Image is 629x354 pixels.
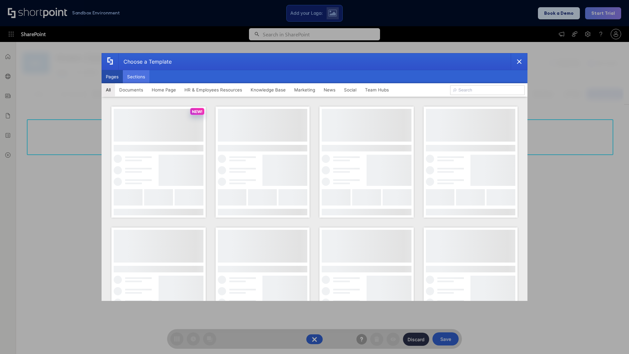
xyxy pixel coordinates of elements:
button: Sections [123,70,149,83]
button: Home Page [147,83,180,96]
button: Team Hubs [361,83,393,96]
button: All [102,83,115,96]
iframe: Chat Widget [596,323,629,354]
input: Search [450,85,525,95]
button: Knowledge Base [246,83,290,96]
button: Documents [115,83,147,96]
div: template selector [102,53,527,301]
button: Marketing [290,83,319,96]
button: Social [340,83,361,96]
p: NEW! [192,109,202,114]
div: Choose a Template [118,53,172,70]
button: Pages [102,70,123,83]
button: HR & Employees Resources [180,83,246,96]
button: News [319,83,340,96]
